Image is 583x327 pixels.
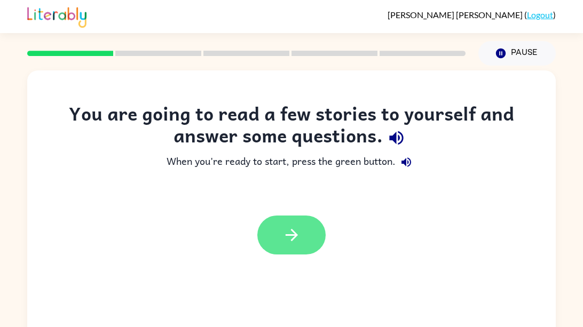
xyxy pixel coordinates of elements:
img: Literably [27,4,86,28]
button: Pause [478,41,556,66]
div: You are going to read a few stories to yourself and answer some questions. [49,102,534,151]
div: ( ) [388,10,556,20]
span: [PERSON_NAME] [PERSON_NAME] [388,10,524,20]
a: Logout [527,10,553,20]
div: When you're ready to start, press the green button. [49,151,534,173]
